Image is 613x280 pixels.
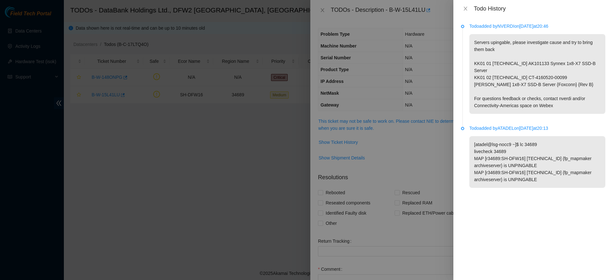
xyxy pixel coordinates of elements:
[474,5,605,12] div: Todo History
[469,23,605,30] p: Todo added by NVERDI on [DATE] at 20:46
[469,136,605,188] p: [atadel@lsg-nocc9 ~]$ lc 34689 livecheck 34689 MAP [r34689:SH-DFW16] [TECHNICAL_ID] {fp_mapmaker ...
[469,34,605,114] p: Servers upingable, please investigate cause and try to bring them back KK01 01 [TECHNICAL_ID] AK1...
[461,6,470,12] button: Close
[469,125,605,132] p: Todo added by ATADEL on [DATE] at 20:13
[463,6,468,11] span: close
